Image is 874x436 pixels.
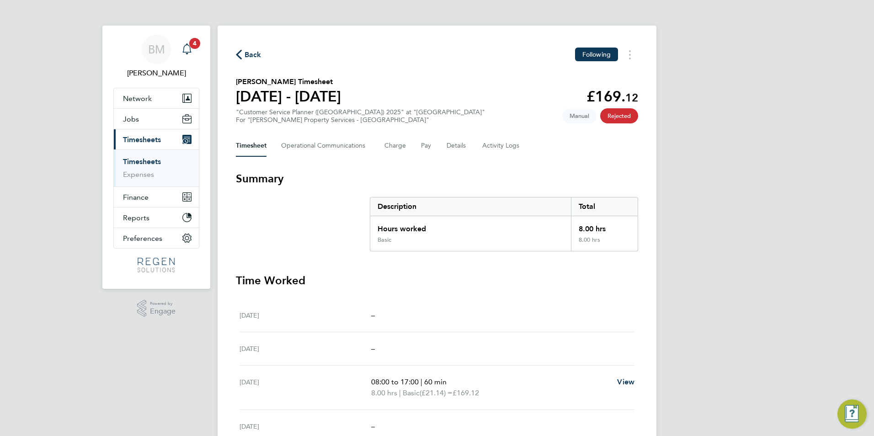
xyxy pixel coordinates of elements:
[236,87,341,106] h1: [DATE] - [DATE]
[123,115,139,123] span: Jobs
[123,94,152,103] span: Network
[575,48,618,61] button: Following
[137,300,176,317] a: Powered byEngage
[421,378,422,386] span: |
[236,108,485,124] div: "Customer Service Planner ([GEOGRAPHIC_DATA]) 2025" at "[GEOGRAPHIC_DATA]"
[562,108,597,123] span: This timesheet was manually created.
[114,129,199,149] button: Timesheets
[617,378,634,386] span: View
[113,258,199,272] a: Go to home page
[571,197,638,216] div: Total
[150,308,176,315] span: Engage
[482,135,521,157] button: Activity Logs
[114,187,199,207] button: Finance
[371,311,375,319] span: –
[123,234,162,243] span: Preferences
[837,399,867,429] button: Engage Resource Center
[371,422,375,431] span: –
[138,258,175,272] img: regensolutions-logo-retina.png
[453,388,479,397] span: £169.12
[240,421,371,432] div: [DATE]
[421,135,432,157] button: Pay
[399,388,401,397] span: |
[378,236,391,244] div: Basic
[371,388,397,397] span: 8.00 hrs
[582,50,611,58] span: Following
[236,135,266,157] button: Timesheet
[240,377,371,399] div: [DATE]
[600,108,638,123] span: This timesheet has been rejected.
[384,135,406,157] button: Charge
[240,343,371,354] div: [DATE]
[114,88,199,108] button: Network
[236,273,638,288] h3: Time Worked
[178,35,196,64] a: 4
[245,49,261,60] span: Back
[123,193,149,202] span: Finance
[281,135,370,157] button: Operational Communications
[420,388,453,397] span: (£21.14) =
[403,388,420,399] span: Basic
[114,228,199,248] button: Preferences
[586,88,638,105] app-decimal: £169.
[114,109,199,129] button: Jobs
[236,76,341,87] h2: [PERSON_NAME] Timesheet
[240,310,371,321] div: [DATE]
[113,68,199,79] span: Billy Mcnamara
[622,48,638,62] button: Timesheets Menu
[625,91,638,104] span: 12
[236,49,261,60] button: Back
[123,135,161,144] span: Timesheets
[424,378,447,386] span: 60 min
[571,216,638,236] div: 8.00 hrs
[371,344,375,353] span: –
[370,197,571,216] div: Description
[123,213,149,222] span: Reports
[114,207,199,228] button: Reports
[114,149,199,186] div: Timesheets
[102,26,210,289] nav: Main navigation
[123,157,161,166] a: Timesheets
[617,377,634,388] a: View
[571,236,638,251] div: 8.00 hrs
[236,171,638,186] h3: Summary
[236,116,485,124] div: For "[PERSON_NAME] Property Services - [GEOGRAPHIC_DATA]"
[123,170,154,179] a: Expenses
[371,378,419,386] span: 08:00 to 17:00
[370,197,638,251] div: Summary
[447,135,468,157] button: Details
[189,38,200,49] span: 4
[113,35,199,79] a: BM[PERSON_NAME]
[370,216,571,236] div: Hours worked
[148,43,165,55] span: BM
[150,300,176,308] span: Powered by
